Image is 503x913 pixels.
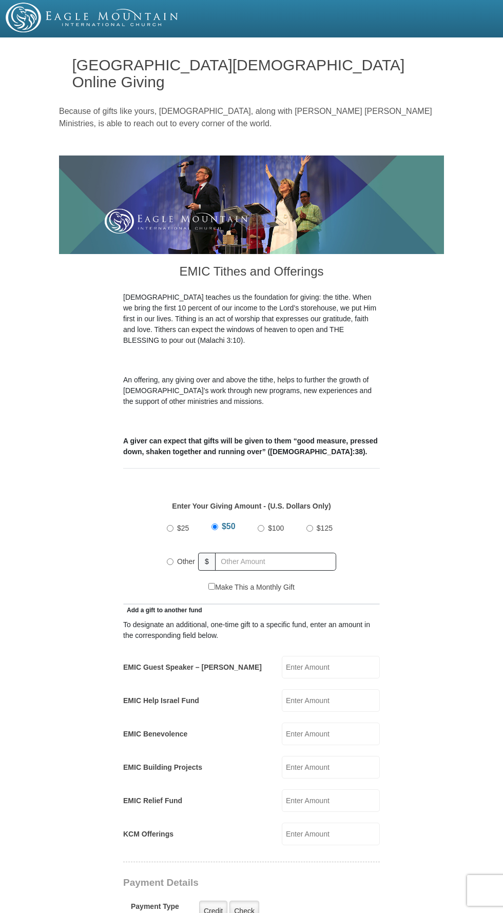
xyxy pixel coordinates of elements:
span: $100 [268,524,284,532]
span: $125 [317,524,333,532]
span: Add a gift to another fund [123,607,202,614]
span: $50 [222,522,236,531]
label: KCM Offerings [123,829,173,840]
p: [DEMOGRAPHIC_DATA] teaches us the foundation for giving: the tithe. When we bring the first 10 pe... [123,292,380,346]
label: Make This a Monthly Gift [208,582,295,593]
h3: EMIC Tithes and Offerings [123,254,380,292]
strong: Enter Your Giving Amount - (U.S. Dollars Only) [172,502,331,510]
input: Enter Amount [282,656,380,678]
label: EMIC Building Projects [123,762,202,773]
h1: [GEOGRAPHIC_DATA][DEMOGRAPHIC_DATA] Online Giving [72,56,431,90]
h3: Payment Details [123,877,385,889]
input: Enter Amount [282,789,380,812]
label: EMIC Benevolence [123,729,187,740]
label: EMIC Guest Speaker – [PERSON_NAME] [123,662,262,673]
input: Enter Amount [282,756,380,779]
span: Other [177,557,195,566]
span: $ [198,553,216,571]
input: Enter Amount [282,689,380,712]
p: Because of gifts like yours, [DEMOGRAPHIC_DATA], along with [PERSON_NAME] [PERSON_NAME] Ministrie... [59,105,444,130]
label: EMIC Help Israel Fund [123,695,199,706]
input: Enter Amount [282,823,380,845]
input: Make This a Monthly Gift [208,583,215,590]
p: An offering, any giving over and above the tithe, helps to further the growth of [DEMOGRAPHIC_DAT... [123,375,380,407]
b: A giver can expect that gifts will be given to them “good measure, pressed down, shaken together ... [123,437,378,456]
span: $25 [177,524,189,532]
div: To designate an additional, one-time gift to a specific fund, enter an amount in the correspondin... [123,619,380,641]
input: Enter Amount [282,723,380,745]
img: EMIC [6,3,179,32]
input: Other Amount [215,553,336,571]
label: EMIC Relief Fund [123,795,182,806]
